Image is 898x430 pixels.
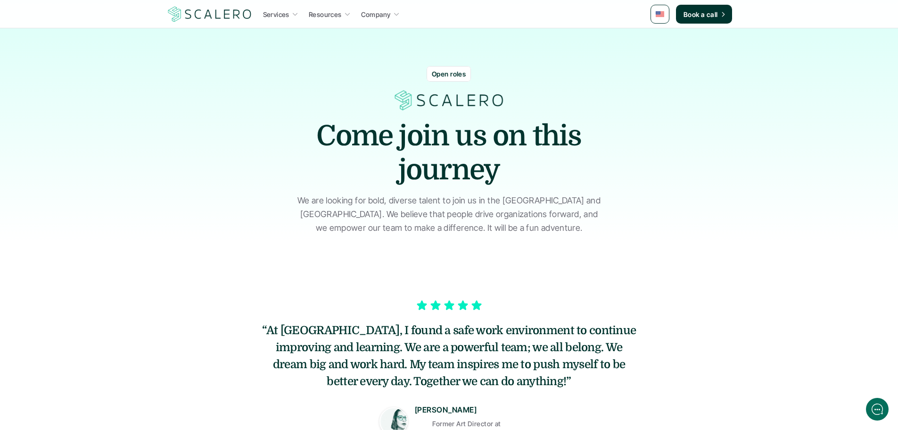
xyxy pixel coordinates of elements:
[684,9,718,19] p: Book a call
[432,69,466,79] p: Open roles
[79,330,119,336] span: We run on Gist
[14,63,174,108] h2: Let us know if we can help with lifecycle marketing.
[309,9,342,19] p: Resources
[263,9,289,19] p: Services
[361,9,391,19] p: Company
[676,5,732,24] a: Book a call
[296,194,602,235] p: We are looking for bold, diverse talent to join us in the [GEOGRAPHIC_DATA] and [GEOGRAPHIC_DATA]...
[166,5,253,23] img: Scalero company logo
[14,46,174,61] h1: Hi! Welcome to Scalero.
[393,89,506,112] img: Scalero logo
[261,322,638,390] h5: “At [GEOGRAPHIC_DATA], I found a safe work environment to continue improving and learning. We are...
[15,125,174,144] button: New conversation
[415,404,477,416] p: [PERSON_NAME]
[308,119,591,187] h1: Come join us on this journey
[166,6,253,23] a: Scalero company logo
[61,131,113,138] span: New conversation
[866,398,889,421] iframe: gist-messenger-bubble-iframe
